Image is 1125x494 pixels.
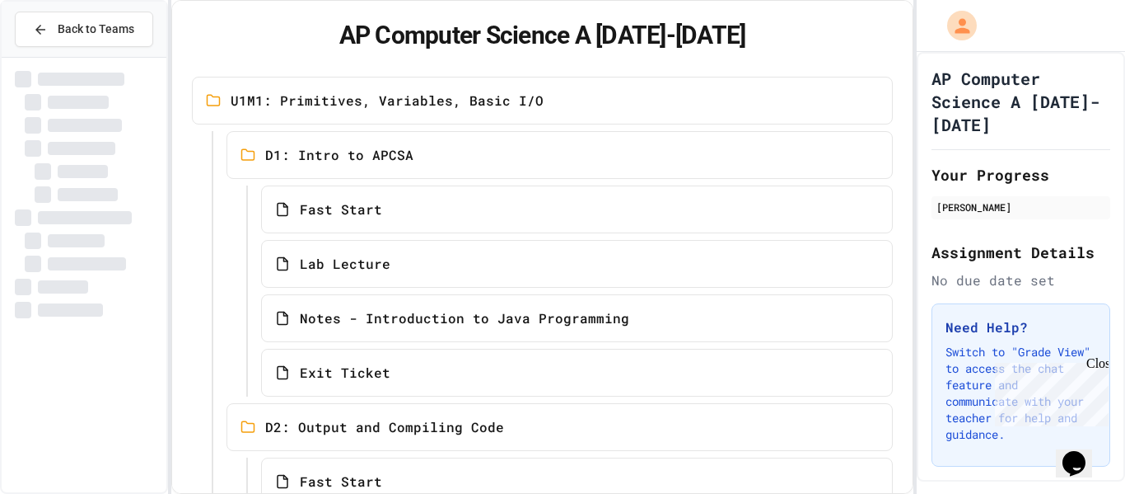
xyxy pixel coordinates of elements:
span: U1M1: Primitives, Variables, Basic I/O [231,91,544,111]
div: No due date set [931,271,1110,290]
p: Switch to "Grade View" to access the chat feature and communicate with your teacher for help and ... [945,344,1096,443]
h1: AP Computer Science A [DATE]-[DATE] [192,21,894,50]
a: Lab Lecture [261,240,894,288]
div: [PERSON_NAME] [936,200,1105,214]
span: D2: Output and Compiling Code [265,417,504,437]
a: Notes - Introduction to Java Programming [261,294,894,342]
div: My Account [930,7,981,45]
span: Exit Ticket [300,363,390,383]
span: Fast Start [300,472,382,492]
iframe: chat widget [1056,428,1109,478]
span: Fast Start [300,200,382,219]
span: Back to Teams [58,21,134,38]
h2: Assignment Details [931,241,1110,264]
span: Lab Lecture [300,254,390,274]
h3: Need Help? [945,318,1096,337]
h2: Your Progress [931,163,1110,186]
span: Notes - Introduction to Java Programming [300,308,629,328]
a: Exit Ticket [261,349,894,397]
iframe: chat widget [988,356,1109,426]
h1: AP Computer Science A [DATE]-[DATE] [931,67,1110,136]
button: Back to Teams [15,12,153,47]
div: Chat with us now!Close [7,7,114,105]
span: D1: Intro to APCSA [265,145,413,165]
a: Fast Start [261,186,894,233]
